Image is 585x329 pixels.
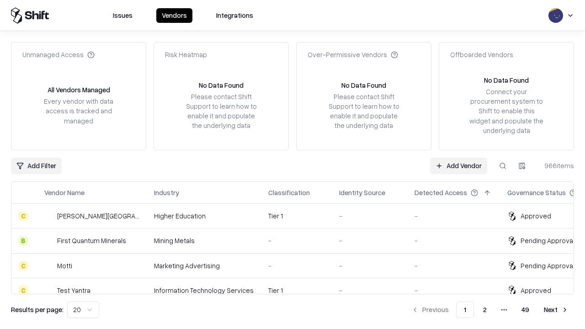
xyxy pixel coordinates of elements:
[268,211,324,221] div: Tier 1
[154,236,254,245] div: Mining Metals
[57,261,72,271] div: Motti
[514,302,537,318] button: 49
[415,261,493,271] div: -
[57,236,126,245] div: First Quantum Minerals
[339,188,385,197] div: Identity Source
[41,96,117,125] div: Every vendor with data access is tracked and managed
[11,305,64,314] p: Results per page:
[476,302,494,318] button: 2
[44,188,85,197] div: Vendor Name
[48,85,110,95] div: All Vendors Managed
[154,211,254,221] div: Higher Education
[521,211,551,221] div: Approved
[415,286,493,295] div: -
[521,261,574,271] div: Pending Approval
[44,286,53,295] img: Test Yantra
[339,286,400,295] div: -
[268,236,324,245] div: -
[268,261,324,271] div: -
[268,286,324,295] div: Tier 1
[183,92,259,131] div: Please contact Shift Support to learn how to enable it and populate the underlying data
[19,236,28,245] div: B
[154,188,179,197] div: Industry
[57,286,90,295] div: Test Yantra
[341,80,386,90] div: No Data Found
[406,302,574,318] nav: pagination
[57,211,139,221] div: [PERSON_NAME][GEOGRAPHIC_DATA]
[484,75,529,85] div: No Data Found
[415,211,493,221] div: -
[44,212,53,221] img: Reichman University
[156,8,192,23] button: Vendors
[11,158,62,174] button: Add Filter
[521,286,551,295] div: Approved
[339,211,400,221] div: -
[507,188,566,197] div: Governance Status
[19,212,28,221] div: C
[415,236,493,245] div: -
[538,302,574,318] button: Next
[430,158,487,174] a: Add Vendor
[308,50,398,59] div: Over-Permissive Vendors
[107,8,138,23] button: Issues
[19,261,28,270] div: C
[468,87,544,135] div: Connect your procurement system to Shift to enable this widget and populate the underlying data
[154,286,254,295] div: Information Technology Services
[44,261,53,270] img: Motti
[44,236,53,245] img: First Quantum Minerals
[537,161,574,170] div: 966 items
[326,92,402,131] div: Please contact Shift Support to learn how to enable it and populate the underlying data
[19,286,28,295] div: C
[339,261,400,271] div: -
[268,188,310,197] div: Classification
[154,261,254,271] div: Marketing Advertising
[165,50,207,59] div: Risk Heatmap
[456,302,474,318] button: 1
[22,50,95,59] div: Unmanaged Access
[415,188,467,197] div: Detected Access
[199,80,244,90] div: No Data Found
[339,236,400,245] div: -
[450,50,513,59] div: Offboarded Vendors
[521,236,574,245] div: Pending Approval
[211,8,259,23] button: Integrations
